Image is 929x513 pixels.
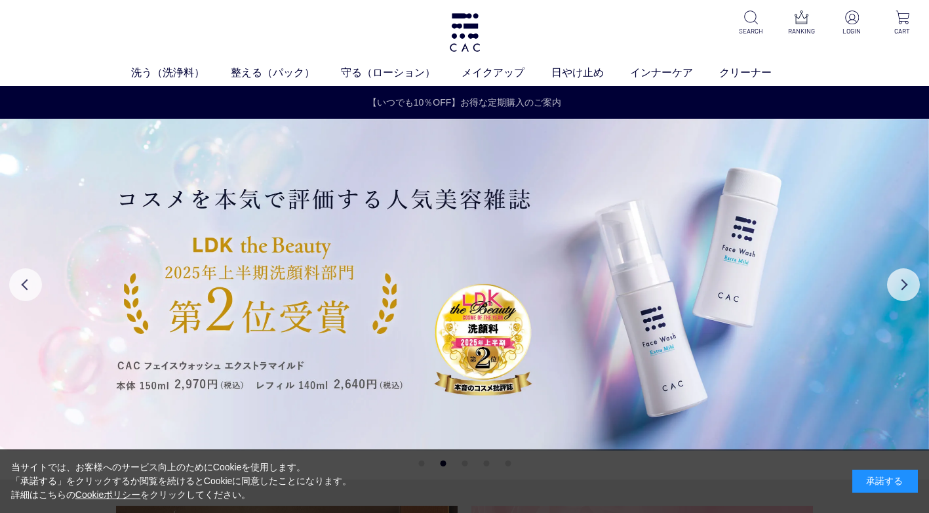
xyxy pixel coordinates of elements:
[341,65,462,81] a: 守る（ローション）
[551,65,630,81] a: 日やけ止め
[131,65,231,81] a: 洗う（洗浄料）
[630,65,719,81] a: インナーケア
[448,13,482,52] img: logo
[785,10,818,36] a: RANKING
[719,65,798,81] a: クリーナー
[11,461,352,502] div: 当サイトでは、お客様へのサービス向上のためにCookieを使用します。 「承諾する」をクリックするか閲覧を続けるとCookieに同意したことになります。 詳細はこちらの をクリックしてください。
[836,26,868,36] p: LOGIN
[887,268,920,301] button: Next
[836,10,868,36] a: LOGIN
[852,470,918,493] div: 承諾する
[886,10,919,36] a: CART
[1,96,928,110] a: 【いつでも10％OFF】お得な定期購入のご案内
[75,489,141,500] a: Cookieポリシー
[462,65,551,81] a: メイクアップ
[231,65,341,81] a: 整える（パック）
[785,26,818,36] p: RANKING
[886,26,919,36] p: CART
[735,10,767,36] a: SEARCH
[735,26,767,36] p: SEARCH
[9,268,42,301] button: Previous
